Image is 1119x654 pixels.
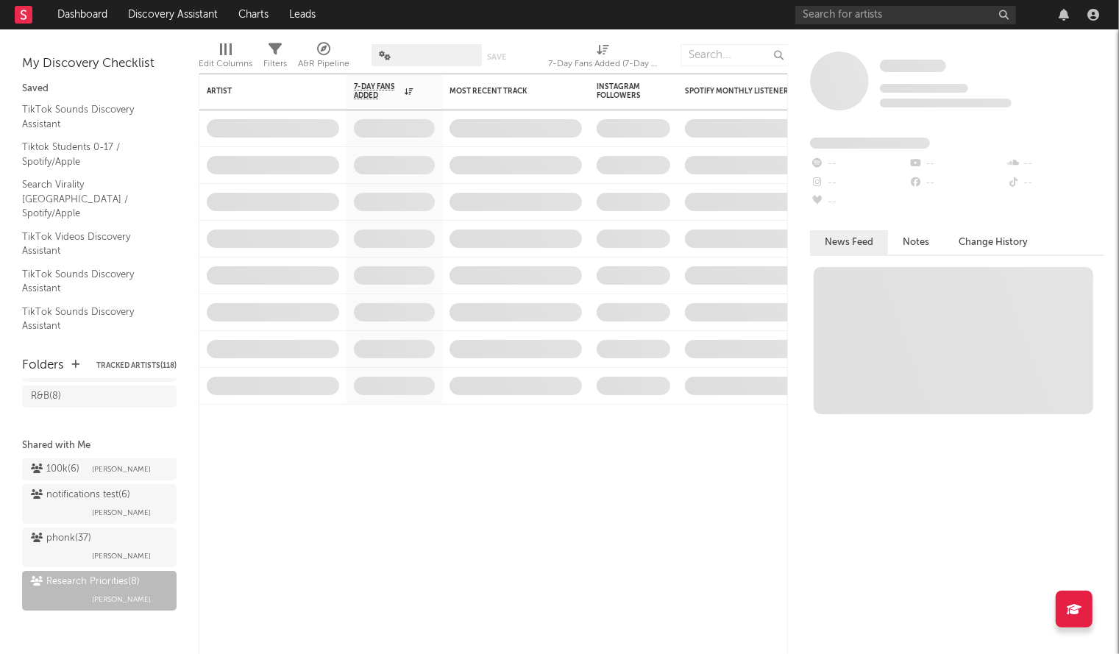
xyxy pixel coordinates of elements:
[92,461,151,478] span: [PERSON_NAME]
[880,84,968,93] span: Tracking Since: [DATE]
[22,102,162,132] a: TikTok Sounds Discovery Assistant
[92,547,151,565] span: [PERSON_NAME]
[96,362,177,369] button: Tracked Artists(118)
[1006,154,1104,174] div: --
[487,53,506,61] button: Save
[92,504,151,522] span: [PERSON_NAME]
[207,87,317,96] div: Artist
[298,55,349,73] div: A&R Pipeline
[548,55,658,73] div: 7-Day Fans Added (7-Day Fans Added)
[22,177,162,221] a: Search Virality [GEOGRAPHIC_DATA] / Spotify/Apple
[888,230,944,255] button: Notes
[22,266,162,296] a: TikTok Sounds Discovery Assistant
[22,527,177,567] a: phonk(37)[PERSON_NAME]
[810,230,888,255] button: News Feed
[298,37,349,79] div: A&R Pipeline
[450,87,560,96] div: Most Recent Track
[22,229,162,259] a: TikTok Videos Discovery Assistant
[354,82,401,100] span: 7-Day Fans Added
[31,461,79,478] div: 100k ( 6 )
[22,304,162,334] a: TikTok Sounds Discovery Assistant
[880,59,946,74] a: Some Artist
[31,486,130,504] div: notifications test ( 6 )
[22,571,177,611] a: Research Priorities(8)[PERSON_NAME]
[880,99,1012,107] span: 0 fans last week
[880,60,946,72] span: Some Artist
[1006,174,1104,193] div: --
[263,37,287,79] div: Filters
[263,55,287,73] div: Filters
[908,174,1006,193] div: --
[199,55,252,73] div: Edit Columns
[22,139,162,169] a: Tiktok Students 0-17 / Spotify/Apple
[22,437,177,455] div: Shared with Me
[810,193,908,212] div: --
[548,37,658,79] div: 7-Day Fans Added (7-Day Fans Added)
[810,154,908,174] div: --
[31,530,91,547] div: phonk ( 37 )
[597,82,648,100] div: Instagram Followers
[810,174,908,193] div: --
[795,6,1016,24] input: Search for artists
[944,230,1042,255] button: Change History
[22,385,177,408] a: R&B(8)
[92,591,151,608] span: [PERSON_NAME]
[22,55,177,73] div: My Discovery Checklist
[681,44,791,66] input: Search...
[31,573,140,591] div: Research Priorities ( 8 )
[22,80,177,98] div: Saved
[22,484,177,524] a: notifications test(6)[PERSON_NAME]
[31,388,61,405] div: R&B ( 8 )
[908,154,1006,174] div: --
[22,357,64,374] div: Folders
[199,37,252,79] div: Edit Columns
[22,458,177,480] a: 100k(6)[PERSON_NAME]
[810,138,930,149] span: Fans Added by Platform
[685,87,795,96] div: Spotify Monthly Listeners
